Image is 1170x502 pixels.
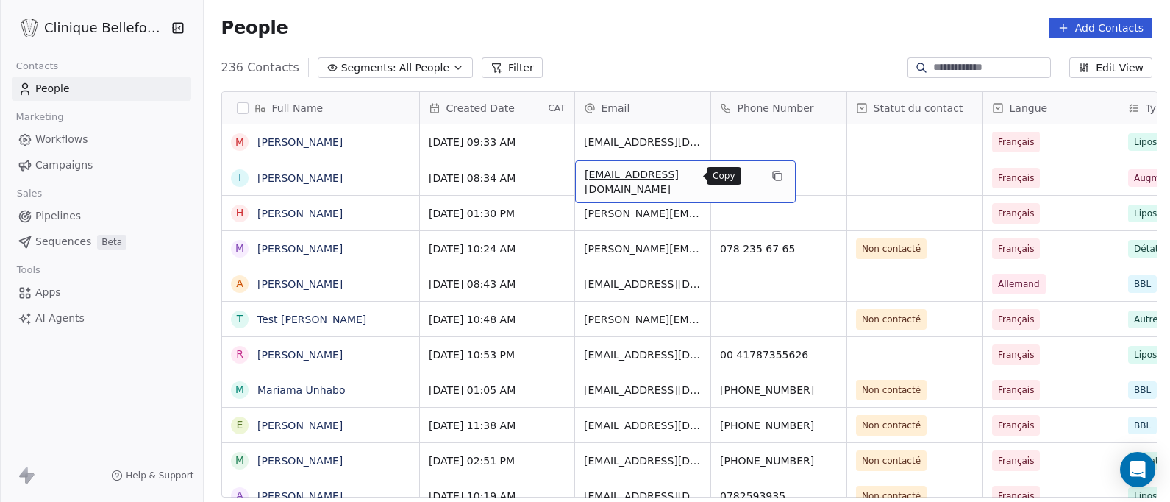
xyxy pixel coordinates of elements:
span: [EMAIL_ADDRESS][DOMAIN_NAME] [584,383,702,397]
span: Français [998,383,1034,397]
span: [PHONE_NUMBER] [720,418,838,433]
span: People [221,17,288,39]
div: Email [575,92,710,124]
span: BBL [1128,381,1157,399]
div: Phone Number [711,92,846,124]
span: [DATE] 08:34 AM [429,171,566,185]
span: Contacts [10,55,65,77]
a: Help & Support [111,470,193,481]
button: Filter [482,57,543,78]
span: Français [998,312,1034,327]
a: [PERSON_NAME] [257,349,343,361]
span: [EMAIL_ADDRESS][DOMAIN_NAME] [584,135,702,149]
span: Statut du contact [874,101,963,116]
span: 236 Contacts [221,59,299,77]
span: [PHONE_NUMBER] [720,453,838,468]
span: [DATE] 08:43 AM [429,277,566,291]
a: [PERSON_NAME] [257,136,343,148]
button: Add Contacts [1049,18,1152,38]
span: [DATE] 10:24 AM [429,241,566,256]
span: Marketing [10,106,70,128]
span: Beta [97,235,126,250]
span: Non contacté [862,418,921,433]
a: Test [PERSON_NAME] [257,314,366,325]
span: Français [998,241,1034,256]
span: 00 41787355626 [720,347,838,362]
span: Français [998,453,1034,468]
a: People [12,77,191,101]
div: M [235,382,243,397]
span: 078 235 67 65 [720,241,838,256]
span: Full Name [272,101,324,116]
span: Campaigns [35,158,93,173]
a: Mariama Unhabo [257,384,346,396]
a: [PERSON_NAME] [257,455,343,467]
a: Workflows [12,127,191,152]
span: Non contacté [862,312,921,327]
span: Allemand [998,277,1040,291]
span: [DATE] 10:48 AM [429,312,566,327]
span: Sales [10,183,49,205]
span: Non contacté [862,241,921,256]
p: Copy [713,170,735,182]
span: CAT [548,102,565,114]
div: Langue [983,92,1119,124]
span: Langue [1010,101,1048,116]
span: [PERSON_NAME][EMAIL_ADDRESS][DOMAIN_NAME] [584,312,702,327]
div: H [235,205,243,221]
div: Created DateCAT [420,92,574,124]
div: Full Name [222,92,419,124]
a: [PERSON_NAME] [257,243,343,255]
span: BBL [1128,417,1157,434]
a: [PERSON_NAME] [257,490,343,502]
a: Campaigns [12,153,191,177]
span: Français [998,347,1034,362]
span: People [35,81,70,96]
span: Apps [35,285,61,300]
img: Logo_Bellefontaine_Black.png [21,19,38,37]
div: M [235,453,243,468]
a: Pipelines [12,204,191,228]
span: [DATE] 09:33 AM [429,135,566,149]
span: [EMAIL_ADDRESS][DOMAIN_NAME] [584,453,702,468]
span: Français [998,171,1034,185]
span: Clinique Bellefontaine [44,18,166,38]
span: [EMAIL_ADDRESS][DOMAIN_NAME] [584,277,702,291]
a: Apps [12,280,191,305]
a: SequencesBeta [12,230,191,254]
span: AI Agents [35,311,85,326]
span: [DATE] 01:05 AM [429,383,566,397]
span: Phone Number [738,101,814,116]
a: [PERSON_NAME] [257,208,343,219]
span: [EMAIL_ADDRESS][DOMAIN_NAME] [585,167,760,197]
span: Workflows [35,132,88,147]
a: [PERSON_NAME] [257,172,343,184]
div: A [236,276,243,291]
span: Non contacté [862,453,921,468]
span: Email [602,101,630,116]
span: Sequences [35,234,91,250]
div: grid [222,124,420,498]
div: I [238,170,240,185]
div: M [235,241,243,256]
div: Open Intercom Messenger [1120,452,1155,487]
span: [PERSON_NAME][EMAIL_ADDRESS][DOMAIN_NAME] [584,241,702,256]
span: [DATE] 11:38 AM [429,418,566,433]
a: [PERSON_NAME] [257,420,343,431]
span: Segments: [341,60,396,76]
button: Clinique Bellefontaine [18,15,160,40]
span: Autre [1128,311,1164,328]
span: [DATE] 02:51 PM [429,453,566,468]
a: [PERSON_NAME] [257,278,343,290]
span: [DATE] 01:30 PM [429,206,566,221]
span: Pipelines [35,208,81,224]
span: Created Date [446,101,515,116]
span: Help & Support [126,470,193,481]
div: E [236,417,243,433]
span: Français [998,135,1034,149]
button: Edit View [1069,57,1152,78]
div: T [236,311,243,327]
span: [EMAIL_ADDRESS][DOMAIN_NAME] [584,347,702,362]
div: Statut du contact [847,92,982,124]
div: M [235,135,243,150]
